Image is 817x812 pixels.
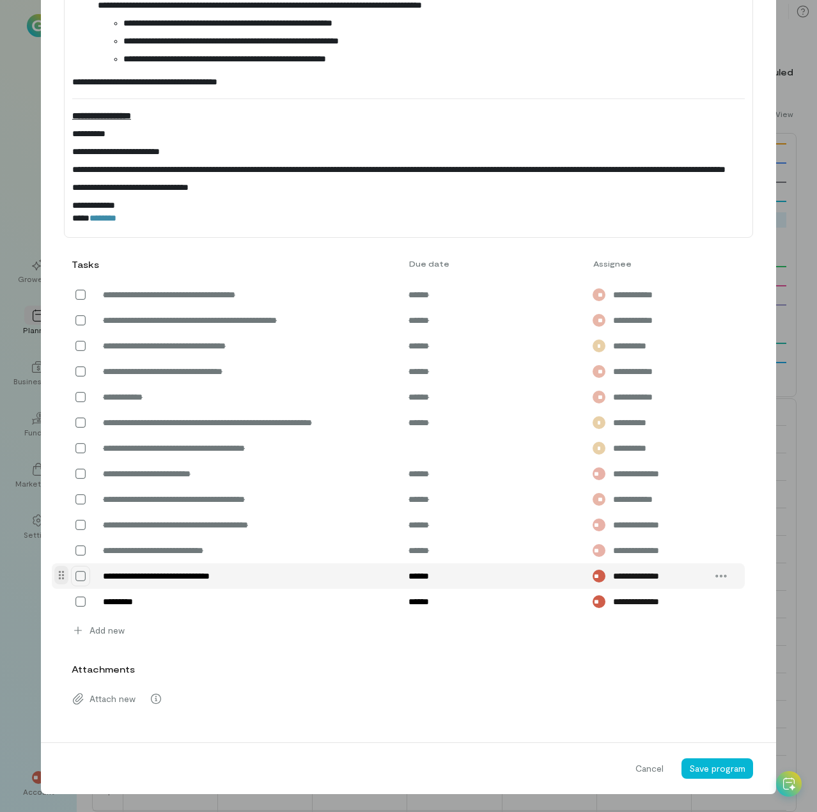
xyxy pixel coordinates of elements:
[689,763,745,774] span: Save program
[681,758,753,779] button: Save program
[635,762,664,775] span: Cancel
[64,686,753,712] div: Attach new
[72,663,135,676] label: Attachments
[72,258,96,271] div: Tasks
[401,258,586,269] div: Due date
[586,258,707,269] div: Assignee
[89,692,136,705] span: Attach new
[89,624,125,637] span: Add new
